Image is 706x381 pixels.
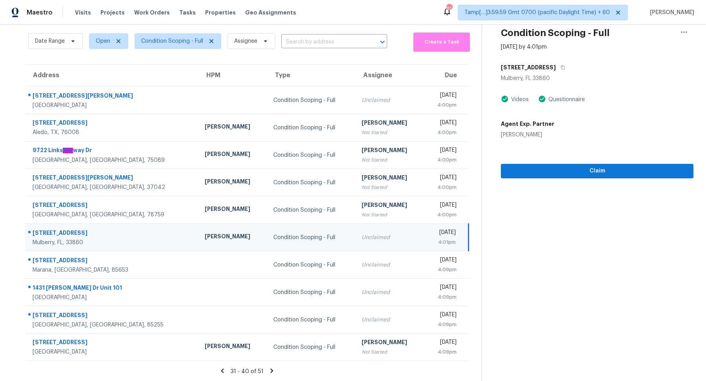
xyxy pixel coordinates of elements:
div: [PERSON_NAME] [362,338,418,348]
div: [PERSON_NAME] [362,174,418,183]
div: [PERSON_NAME] [205,232,261,242]
div: [PERSON_NAME] [362,146,418,156]
th: HPM [198,65,267,87]
div: Condition Scoping - Full [273,261,349,269]
div: Unclaimed [362,288,418,296]
div: [STREET_ADDRESS] [33,119,192,129]
div: Marana, [GEOGRAPHIC_DATA], 85653 [33,266,192,274]
div: Not Started [362,183,418,191]
div: 814 [446,5,452,13]
div: [DATE] by 4:01pm [501,43,547,51]
div: Condition Scoping - Full [273,96,349,104]
div: Mulberry, FL 33860 [501,74,693,82]
h5: [STREET_ADDRESS] [501,63,556,71]
span: 31 - 40 of 51 [231,369,264,374]
div: Not Started [362,156,418,164]
ah_el_jm_1744357264141: Fair [63,148,73,153]
div: [GEOGRAPHIC_DATA] [33,294,192,301]
div: Aledo, TX, 76008 [33,129,192,136]
div: [DATE] [430,256,457,266]
div: Condition Scoping - Full [273,343,349,351]
div: 4:09pm [430,321,457,328]
span: Condition Scoping - Full [141,37,203,45]
div: 4:00pm [430,211,457,219]
div: [DATE] [430,311,457,321]
div: Condition Scoping - Full [273,288,349,296]
div: 4:09pm [430,293,457,301]
div: 4:00pm [430,183,457,191]
span: Open [96,37,110,45]
div: [STREET_ADDRESS] [33,338,192,348]
div: [PERSON_NAME] [205,205,261,215]
div: Condition Scoping - Full [273,124,349,132]
button: Open [377,36,388,47]
div: [GEOGRAPHIC_DATA], [GEOGRAPHIC_DATA], 85255 [33,321,192,329]
div: [DATE] [430,119,457,129]
div: 4:09pm [430,348,457,356]
span: Create a Task [417,38,466,47]
div: Not Started [362,129,418,136]
div: [GEOGRAPHIC_DATA], [GEOGRAPHIC_DATA], 78759 [33,211,192,219]
div: Condition Scoping - Full [273,234,349,241]
div: [PERSON_NAME] [205,123,261,132]
div: [DATE] [430,229,456,238]
div: [PERSON_NAME] [205,150,261,160]
span: Visits [75,9,91,16]
img: Artifact Present Icon [501,95,509,103]
div: 4:00pm [430,129,457,136]
div: 4:00pm [430,101,457,109]
div: Condition Scoping - Full [273,316,349,324]
span: Date Range [35,37,65,45]
div: [PERSON_NAME] [501,131,554,139]
img: Artifact Present Icon [538,95,546,103]
span: Tamp[…]3:59:59 Gmt 0700 (pacific Daylight Time) + 60 [464,9,610,16]
div: 1431 [PERSON_NAME] Dr Unit 101 [33,284,192,294]
div: [GEOGRAPHIC_DATA], [GEOGRAPHIC_DATA], 37042 [33,183,192,191]
div: 9722 Links way Dr [33,146,192,156]
button: Create a Task [413,33,470,52]
div: Mulberry, FL, 33860 [33,239,192,247]
span: Maestro [27,9,53,16]
span: Projects [100,9,125,16]
div: 4:09pm [430,266,457,274]
div: 4:00pm [430,156,457,164]
div: [STREET_ADDRESS] [33,201,192,211]
th: Address [25,65,198,87]
div: [GEOGRAPHIC_DATA], [GEOGRAPHIC_DATA], 75089 [33,156,192,164]
span: Assignee [234,37,257,45]
div: [DATE] [430,283,457,293]
span: Claim [507,166,687,176]
span: Tasks [179,10,196,15]
th: Type [267,65,355,87]
button: Copy Address [556,60,566,74]
div: Condition Scoping - Full [273,206,349,214]
span: [PERSON_NAME] [647,9,694,16]
div: [PERSON_NAME] [205,178,261,187]
div: [PERSON_NAME] [362,119,418,129]
div: [DATE] [430,91,457,101]
button: Claim [501,164,693,178]
div: Videos [509,96,529,103]
div: Condition Scoping - Full [273,179,349,187]
div: [GEOGRAPHIC_DATA] [33,102,192,109]
div: [PERSON_NAME] [205,342,261,352]
div: Condition Scoping - Full [273,151,349,159]
div: Unclaimed [362,316,418,324]
h5: Agent Exp. Partner [501,120,554,128]
div: [DATE] [430,338,457,348]
div: 4:01pm [430,238,456,246]
div: [DATE] [430,174,457,183]
div: Not Started [362,348,418,356]
div: [DATE] [430,201,457,211]
span: Geo Assignments [245,9,296,16]
div: [PERSON_NAME] [362,201,418,211]
div: [STREET_ADDRESS][PERSON_NAME] [33,174,192,183]
div: [STREET_ADDRESS] [33,256,192,266]
div: [STREET_ADDRESS] [33,229,192,239]
div: [GEOGRAPHIC_DATA] [33,348,192,356]
div: Questionnaire [546,96,585,103]
div: [STREET_ADDRESS][PERSON_NAME] [33,92,192,102]
div: [STREET_ADDRESS] [33,311,192,321]
div: Unclaimed [362,96,418,104]
th: Assignee [355,65,424,87]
